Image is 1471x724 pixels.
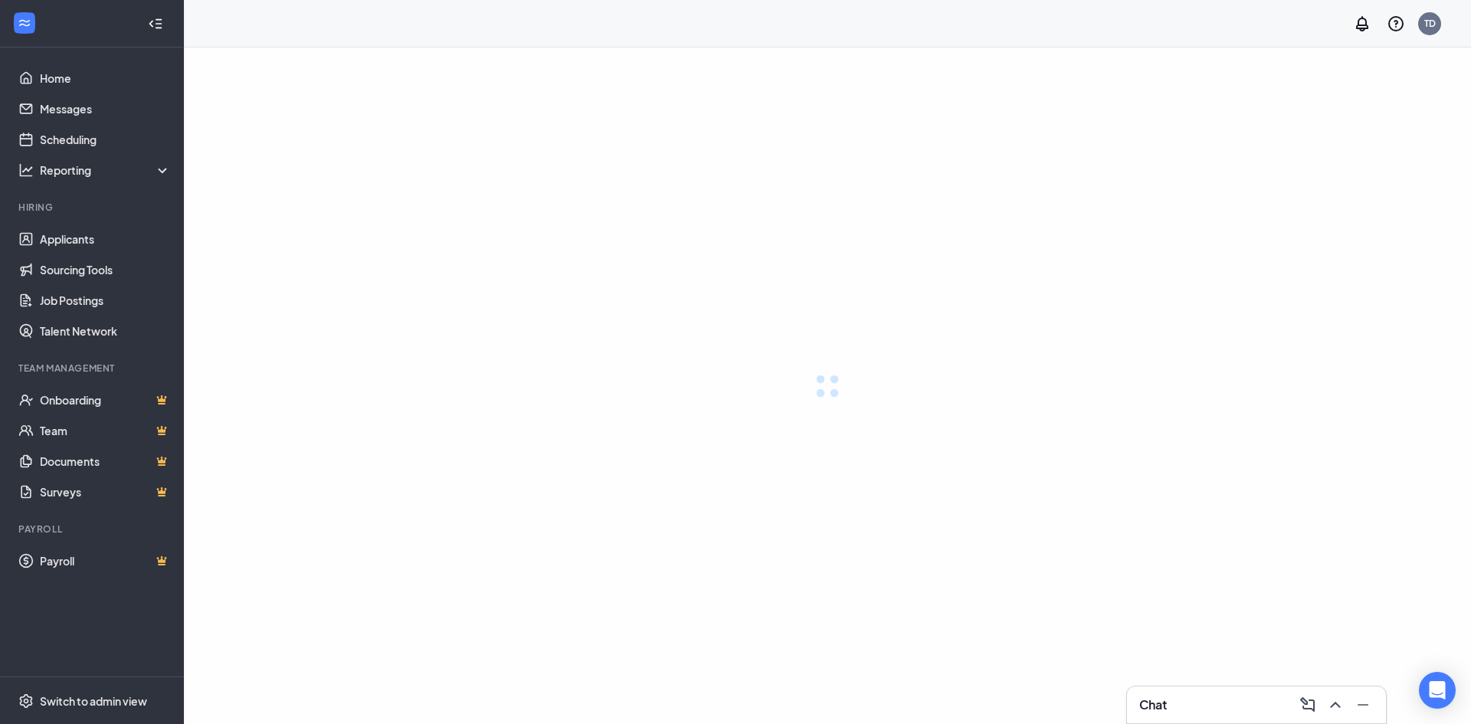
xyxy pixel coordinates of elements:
[40,93,171,124] a: Messages
[1294,693,1319,717] button: ComposeMessage
[40,162,172,178] div: Reporting
[18,201,168,214] div: Hiring
[18,523,168,536] div: Payroll
[1139,696,1167,713] h3: Chat
[40,63,171,93] a: Home
[1424,17,1436,30] div: TD
[1322,693,1346,717] button: ChevronUp
[40,124,171,155] a: Scheduling
[148,16,163,31] svg: Collapse
[1354,696,1372,714] svg: Minimize
[40,254,171,285] a: Sourcing Tools
[40,446,171,477] a: DocumentsCrown
[1353,15,1371,33] svg: Notifications
[18,162,34,178] svg: Analysis
[1299,696,1317,714] svg: ComposeMessage
[1387,15,1405,33] svg: QuestionInfo
[40,415,171,446] a: TeamCrown
[1349,693,1374,717] button: Minimize
[17,15,32,31] svg: WorkstreamLogo
[40,285,171,316] a: Job Postings
[40,385,171,415] a: OnboardingCrown
[40,224,171,254] a: Applicants
[18,693,34,709] svg: Settings
[1419,672,1456,709] div: Open Intercom Messenger
[40,545,171,576] a: PayrollCrown
[18,362,168,375] div: Team Management
[40,477,171,507] a: SurveysCrown
[1326,696,1345,714] svg: ChevronUp
[40,316,171,346] a: Talent Network
[40,693,147,709] div: Switch to admin view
